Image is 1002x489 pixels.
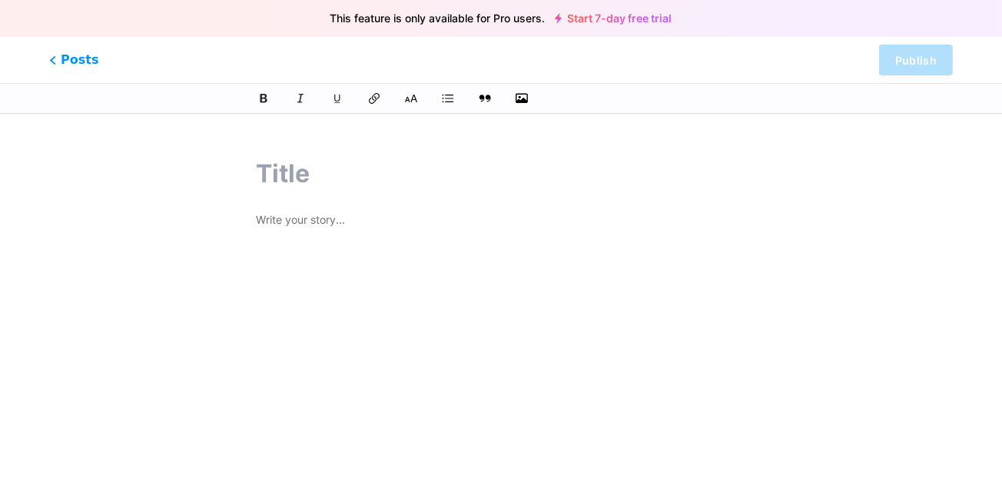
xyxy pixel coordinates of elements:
[49,51,98,69] span: Posts
[330,8,546,29] span: This feature is only available for Pro users.
[879,45,953,75] button: Publish
[895,54,937,67] span: Publish
[555,12,672,25] a: Start 7-day free trial
[256,155,746,192] input: Title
